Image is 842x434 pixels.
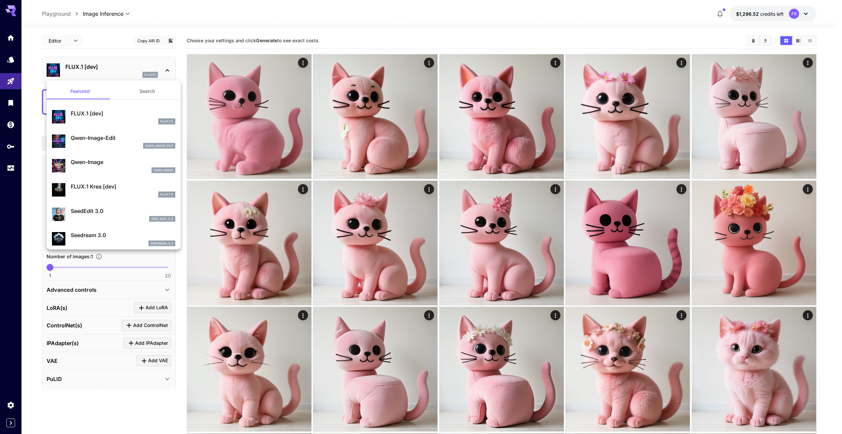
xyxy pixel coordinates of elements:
[71,207,175,215] p: SeedEdit 3.0
[52,155,175,176] div: Qwen-ImageQwen Image
[52,180,175,200] div: FLUX.1 Krea [dev]FLUX.1 D
[71,109,175,117] p: FLUX.1 [dev]
[151,217,173,221] p: seed_edit_3_0
[47,83,114,99] button: Featured
[71,158,175,166] p: Qwen-Image
[160,119,173,124] p: FLUX.1 D
[151,241,173,246] p: seedream_3_0
[71,134,175,142] p: Qwen-Image-Edit
[52,131,175,152] div: Qwen-Image-Editqwen_image_edit
[114,83,181,99] button: Search
[52,228,175,249] div: Seedream 3.0seedream_3_0
[52,107,175,127] div: FLUX.1 [dev]FLUX.1 D
[160,192,173,197] p: FLUX.1 D
[52,204,175,225] div: SeedEdit 3.0seed_edit_3_0
[154,168,173,173] p: Qwen Image
[71,182,175,191] p: FLUX.1 Krea [dev]
[71,231,175,239] p: Seedream 3.0
[145,144,173,148] p: qwen_image_edit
